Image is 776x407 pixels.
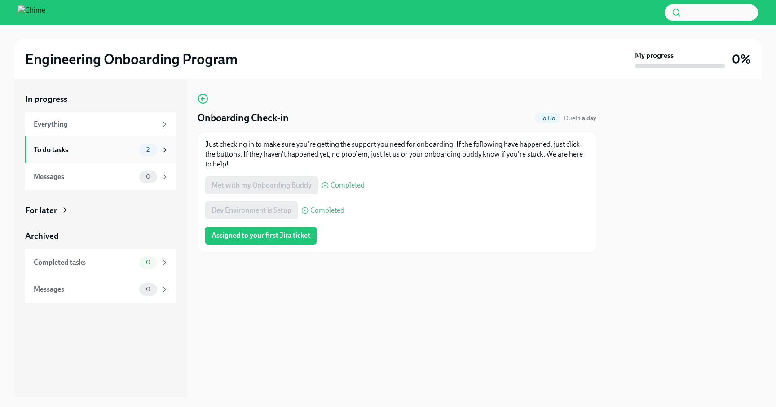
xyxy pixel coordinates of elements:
a: Messages0 [25,163,176,190]
span: 2 [141,146,155,153]
img: Chime [18,5,45,20]
span: Assigned to your first Jira ticket [212,231,310,240]
div: For later [25,205,57,216]
a: Everything [25,112,176,136]
span: 0 [141,173,156,180]
div: Everything [34,119,157,129]
span: To Do [535,115,560,122]
h4: Onboarding Check-in [198,111,289,125]
a: To do tasks2 [25,136,176,163]
h3: 0% [732,51,751,67]
div: Messages [34,172,136,182]
span: 0 [141,259,156,266]
strong: in a day [575,114,596,122]
a: Archived [25,230,176,242]
p: Just checking in to make sure you're getting the support you need for onboarding. If the followin... [205,140,589,169]
span: 0 [141,286,156,293]
strong: My progress [635,51,674,61]
a: In progress [25,93,176,105]
span: Due [564,114,596,122]
button: Assigned to your first Jira ticket [205,227,317,245]
h2: Engineering Onboarding Program [25,50,238,68]
div: Messages [34,284,136,294]
span: Completed [310,207,344,214]
span: Completed [331,182,365,189]
div: To do tasks [34,145,136,155]
a: For later [25,205,176,216]
span: August 28th, 2025 11:00 [564,114,596,123]
div: Completed tasks [34,258,136,267]
a: Messages0 [25,276,176,303]
a: Completed tasks0 [25,249,176,276]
